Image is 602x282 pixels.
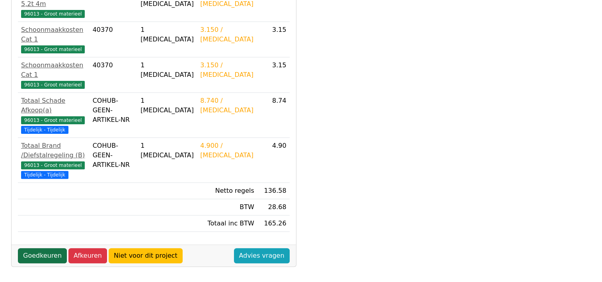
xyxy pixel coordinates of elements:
a: Totaal Schade Afkoop(a)96013 - Groot materieel Tijdelijk - Tijdelijk [21,96,86,134]
span: 96013 - Groot materieel [21,81,85,89]
td: Netto regels [197,183,257,199]
td: 136.58 [257,183,290,199]
div: 1 [MEDICAL_DATA] [140,96,194,115]
div: 8.740 / [MEDICAL_DATA] [200,96,254,115]
td: 8.74 [257,93,290,138]
span: 96013 - Groot materieel [21,10,85,18]
div: Totaal Schade Afkoop(a) [21,96,86,115]
td: 28.68 [257,199,290,215]
a: Advies vragen [234,248,290,263]
div: 4.900 / [MEDICAL_DATA] [200,141,254,160]
a: Schoonmaakkosten Cat 196013 - Groot materieel [21,25,86,54]
a: Totaal Brand /Diefstalregeling (B)96013 - Groot materieel Tijdelijk - Tijdelijk [21,141,86,179]
span: 96013 - Groot materieel [21,116,85,124]
td: 4.90 [257,138,290,183]
a: Niet voor dit project [109,248,183,263]
td: COHUB-GEEN-ARTIKEL-NR [90,138,138,183]
td: 165.26 [257,215,290,232]
td: 3.15 [257,22,290,57]
div: 3.150 / [MEDICAL_DATA] [200,61,254,80]
a: Goedkeuren [18,248,67,263]
td: BTW [197,199,257,215]
td: 40370 [90,57,138,93]
div: Totaal Brand /Diefstalregeling (B) [21,141,86,160]
td: 3.15 [257,57,290,93]
div: Schoonmaakkosten Cat 1 [21,61,86,80]
div: 1 [MEDICAL_DATA] [140,25,194,44]
span: 96013 - Groot materieel [21,161,85,169]
div: 3.150 / [MEDICAL_DATA] [200,25,254,44]
a: Afkeuren [68,248,107,263]
td: 40370 [90,22,138,57]
td: COHUB-GEEN-ARTIKEL-NR [90,93,138,138]
span: Tijdelijk - Tijdelijk [21,171,68,179]
span: Tijdelijk - Tijdelijk [21,126,68,134]
a: Schoonmaakkosten Cat 196013 - Groot materieel [21,61,86,89]
div: Schoonmaakkosten Cat 1 [21,25,86,44]
span: 96013 - Groot materieel [21,45,85,53]
div: 1 [MEDICAL_DATA] [140,61,194,80]
td: Totaal inc BTW [197,215,257,232]
div: 1 [MEDICAL_DATA] [140,141,194,160]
